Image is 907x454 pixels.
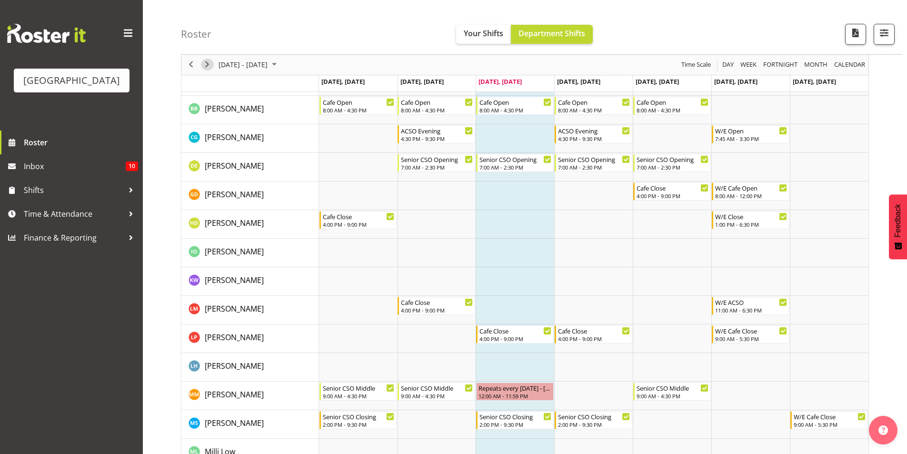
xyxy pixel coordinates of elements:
[181,210,319,239] td: Hana Davis resource
[323,421,395,428] div: 2:00 PM - 9:30 PM
[637,183,708,192] div: Cafe Close
[833,59,867,71] button: Month
[205,360,264,372] a: [PERSON_NAME]
[398,125,475,143] div: Chelsea Garron"s event - ACSO Evening Begin From Tuesday, August 12, 2025 at 4:30:00 PM GMT+12:00...
[715,221,787,228] div: 1:00 PM - 6:30 PM
[479,97,551,107] div: Cafe Open
[739,59,758,71] button: Timeline Week
[205,389,264,400] a: [PERSON_NAME]
[205,131,264,143] a: [PERSON_NAME]
[715,135,787,142] div: 7:45 AM - 3:30 PM
[478,383,551,393] div: Repeats every [DATE] - [PERSON_NAME]
[894,204,902,237] span: Feedback
[181,239,319,267] td: Ignacia Ortiz resource
[401,135,473,142] div: 4:30 PM - 9:30 PM
[205,160,264,172] a: [PERSON_NAME]
[205,418,264,428] span: [PERSON_NAME]
[205,332,264,343] a: [PERSON_NAME]
[205,303,264,314] a: [PERSON_NAME]
[715,297,787,307] div: W/E ACSO
[712,211,789,229] div: Hana Davis"s event - W/E Close Begin From Saturday, August 16, 2025 at 1:00:00 PM GMT+12:00 Ends ...
[400,77,444,86] span: [DATE], [DATE]
[323,97,395,107] div: Cafe Open
[401,383,473,393] div: Senior CSO Middle
[181,410,319,439] td: Maddison Schultz resource
[479,154,551,164] div: Senior CSO Opening
[181,296,319,324] td: Laura McDowall resource
[205,275,264,285] span: [PERSON_NAME]
[218,59,269,71] span: [DATE] - [DATE]
[762,59,799,71] button: Fortnight
[794,421,866,428] div: 9:00 AM - 5:30 PM
[633,97,711,115] div: Bailey Blomfield"s event - Cafe Open Begin From Friday, August 15, 2025 at 8:00:00 AM GMT+12:00 E...
[181,96,319,124] td: Bailey Blomfield resource
[874,24,895,45] button: Filter Shifts
[555,97,632,115] div: Bailey Blomfield"s event - Cafe Open Begin From Thursday, August 14, 2025 at 8:00:00 AM GMT+12:00...
[558,412,630,421] div: Senior CSO Closing
[205,132,264,142] span: [PERSON_NAME]
[721,59,736,71] button: Timeline Day
[401,154,473,164] div: Senior CSO Opening
[464,28,503,39] span: Your Shifts
[181,353,319,382] td: Lynley Hamlin resource
[205,417,264,429] a: [PERSON_NAME]
[721,59,735,71] span: Day
[479,335,551,343] div: 4:00 PM - 9:00 PM
[558,126,630,135] div: ACSO Evening
[323,221,395,228] div: 4:00 PM - 9:00 PM
[323,212,395,221] div: Cafe Close
[456,25,511,44] button: Your Shifts
[401,163,473,171] div: 7:00 AM - 2:30 PM
[555,125,632,143] div: Chelsea Garron"s event - ACSO Evening Begin From Thursday, August 14, 2025 at 4:30:00 PM GMT+12:0...
[181,267,319,296] td: Kirsteen Wilson resource
[319,211,397,229] div: Hana Davis"s event - Cafe Close Begin From Monday, August 11, 2025 at 4:00:00 PM GMT+12:00 Ends A...
[205,189,264,200] a: [PERSON_NAME]
[205,103,264,114] span: [PERSON_NAME]
[323,412,395,421] div: Senior CSO Closing
[715,192,787,200] div: 8:00 AM - 12:00 PM
[558,335,630,343] div: 4:00 PM - 9:00 PM
[476,154,554,172] div: Donna Euston"s event - Senior CSO Opening Begin From Wednesday, August 13, 2025 at 7:00:00 AM GMT...
[558,154,630,164] div: Senior CSO Opening
[833,59,866,71] span: calendar
[201,59,214,71] button: Next
[181,182,319,210] td: Greer Dawson resource
[680,59,712,71] span: Time Scale
[181,29,211,40] h4: Roster
[739,59,757,71] span: Week
[558,421,630,428] div: 2:00 PM - 9:30 PM
[476,383,554,401] div: Maddison Mason-Pine"s event - Repeats every wednesday - Maddison Mason-Pine Begin From Wednesday,...
[637,154,708,164] div: Senior CSO Opening
[714,77,757,86] span: [DATE], [DATE]
[479,106,551,114] div: 8:00 AM - 4:30 PM
[555,325,632,343] div: Luca Pudda"s event - Cafe Close Begin From Thursday, August 14, 2025 at 4:00:00 PM GMT+12:00 Ends...
[181,324,319,353] td: Luca Pudda resource
[401,306,473,314] div: 4:00 PM - 9:00 PM
[558,163,630,171] div: 7:00 AM - 2:30 PM
[24,207,124,221] span: Time & Attendance
[478,392,551,400] div: 12:00 AM - 11:59 PM
[637,163,708,171] div: 7:00 AM - 2:30 PM
[205,389,264,400] span: [PERSON_NAME]
[878,425,888,435] img: help-xxl-2.png
[555,411,632,429] div: Maddison Schultz"s event - Senior CSO Closing Begin From Thursday, August 14, 2025 at 2:00:00 PM ...
[479,421,551,428] div: 2:00 PM - 9:30 PM
[217,59,281,71] button: August 2025
[401,126,473,135] div: ACSO Evening
[205,246,264,257] span: [PERSON_NAME]
[181,382,319,410] td: Maddison Mason-Pine resource
[712,182,789,201] div: Greer Dawson"s event - W/E Cafe Open Begin From Saturday, August 16, 2025 at 8:00:00 AM GMT+12:00...
[558,326,630,335] div: Cafe Close
[321,77,365,86] span: [DATE], [DATE]
[398,383,475,401] div: Maddison Mason-Pine"s event - Senior CSO Middle Begin From Tuesday, August 12, 2025 at 9:00:00 AM...
[401,297,473,307] div: Cafe Close
[712,297,789,315] div: Laura McDowall"s event - W/E ACSO Begin From Saturday, August 16, 2025 at 11:00:00 AM GMT+12:00 E...
[479,163,551,171] div: 7:00 AM - 2:30 PM
[715,335,787,343] div: 9:00 AM - 5:30 PM
[715,326,787,335] div: W/E Cafe Close
[199,55,215,75] div: next period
